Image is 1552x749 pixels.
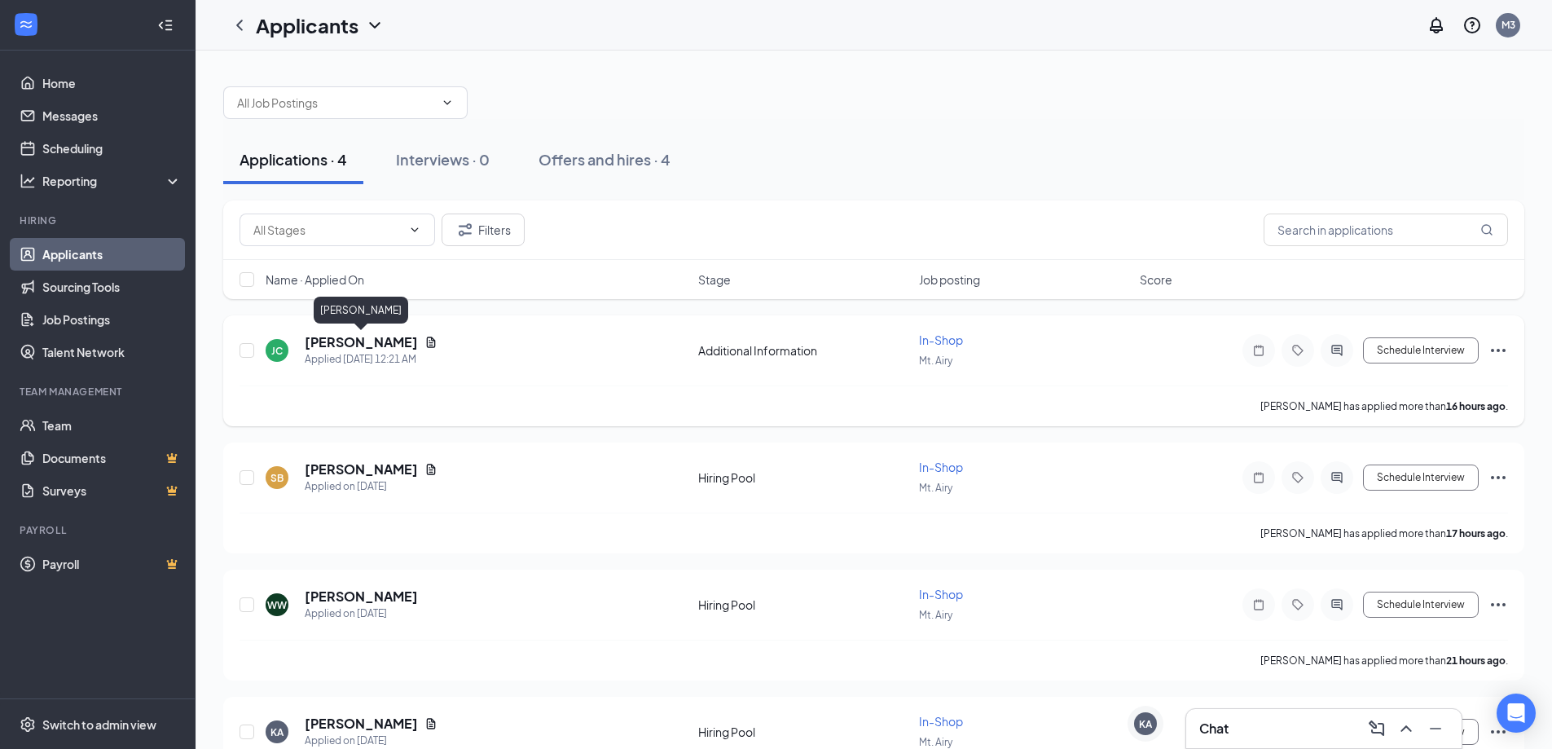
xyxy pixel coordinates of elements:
svg: ActiveChat [1327,471,1347,484]
div: Team Management [20,385,178,399]
span: Stage [698,271,731,288]
div: Hiring Pool [698,724,909,740]
p: [PERSON_NAME] has applied more than . [1260,527,1508,540]
span: Job posting [919,271,980,288]
span: Mt. Airy [919,609,952,621]
h5: [PERSON_NAME] [305,333,418,351]
input: All Job Postings [237,94,434,112]
b: 17 hours ago [1446,527,1506,540]
svg: Tag [1288,598,1308,611]
button: Schedule Interview [1363,465,1479,491]
svg: ComposeMessage [1367,719,1387,738]
h5: [PERSON_NAME] [305,460,418,478]
div: Open Intercom Messenger [1497,694,1536,733]
div: Offers and hires · 4 [539,149,670,170]
div: Applied on [DATE] [305,733,437,749]
div: WW [267,598,287,612]
span: In-Shop [919,333,963,347]
div: Interviews · 0 [396,149,490,170]
div: Hiring [20,214,178,227]
a: Job Postings [42,303,182,336]
h5: [PERSON_NAME] [305,715,418,733]
div: KA [270,725,284,739]
svg: ChevronDown [408,223,421,236]
a: Applicants [42,238,182,271]
span: Score [1140,271,1172,288]
div: Switch to admin view [42,716,156,733]
svg: Collapse [157,17,174,33]
svg: ChevronDown [365,15,385,35]
svg: Ellipses [1488,341,1508,360]
div: Applied on [DATE] [305,606,418,622]
a: Messages [42,99,182,132]
span: Mt. Airy [919,355,952,367]
button: Schedule Interview [1363,592,1479,618]
input: All Stages [253,221,402,239]
div: KA [1139,717,1152,731]
button: ChevronUp [1393,716,1419,742]
svg: Notifications [1427,15,1446,35]
a: DocumentsCrown [42,442,182,474]
svg: Note [1249,471,1268,484]
input: Search in applications [1264,214,1508,246]
svg: QuestionInfo [1462,15,1482,35]
svg: Ellipses [1488,468,1508,487]
svg: Analysis [20,173,36,189]
span: In-Shop [919,714,963,729]
svg: Tag [1288,471,1308,484]
svg: Ellipses [1488,595,1508,615]
a: Team [42,409,182,442]
span: Mt. Airy [919,736,952,748]
div: Applied [DATE] 12:21 AM [305,351,437,368]
svg: Settings [20,716,36,733]
div: Applied on [DATE] [305,478,437,495]
svg: Ellipses [1488,722,1508,742]
p: [PERSON_NAME] has applied more than . [1260,654,1508,667]
div: Hiring Pool [698,597,909,613]
a: Scheduling [42,132,182,165]
button: Minimize [1422,716,1449,742]
svg: Note [1249,344,1268,357]
h3: Chat [1199,720,1229,738]
svg: Filter [455,220,475,240]
a: Sourcing Tools [42,271,182,303]
svg: ChevronUp [1396,719,1416,738]
svg: ActiveChat [1327,344,1347,357]
button: Schedule Interview [1363,337,1479,363]
svg: WorkstreamLogo [18,16,34,33]
span: In-Shop [919,460,963,474]
svg: ActiveChat [1327,598,1347,611]
div: Hiring Pool [698,469,909,486]
button: ComposeMessage [1364,716,1390,742]
b: 21 hours ago [1446,654,1506,667]
div: [PERSON_NAME] [314,297,408,324]
span: Name · Applied On [266,271,364,288]
h5: [PERSON_NAME] [305,588,418,606]
svg: Document [424,463,437,476]
svg: ChevronLeft [230,15,249,35]
div: Applications · 4 [240,149,347,170]
svg: MagnifyingGlass [1480,223,1493,236]
a: Talent Network [42,336,182,368]
svg: Document [424,336,437,349]
span: In-Shop [919,587,963,601]
h1: Applicants [256,11,358,39]
svg: Tag [1288,344,1308,357]
svg: Note [1249,598,1268,611]
div: JC [271,344,283,358]
div: M3 [1501,18,1515,32]
div: Payroll [20,523,178,537]
div: Additional Information [698,342,909,359]
a: SurveysCrown [42,474,182,507]
span: Mt. Airy [919,482,952,494]
button: Filter Filters [442,214,525,246]
svg: ChevronDown [441,96,454,109]
b: 16 hours ago [1446,400,1506,412]
a: Home [42,67,182,99]
div: SB [270,471,284,485]
svg: Document [424,717,437,730]
svg: Minimize [1426,719,1445,738]
div: Reporting [42,173,182,189]
a: PayrollCrown [42,548,182,580]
